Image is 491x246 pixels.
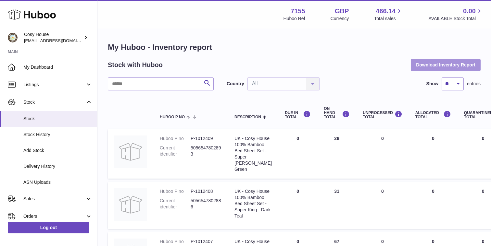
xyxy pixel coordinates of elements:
[23,116,92,122] span: Stock
[356,129,409,179] td: 0
[363,111,402,119] div: UNPROCESSED Total
[160,239,191,245] dt: Huboo P no
[374,7,403,22] a: 466.14 Total sales
[24,38,95,43] span: [EMAIL_ADDRESS][DOMAIN_NAME]
[291,7,305,16] strong: 7155
[114,135,147,168] img: product image
[278,129,317,179] td: 0
[108,61,163,69] h2: Stock with Huboo
[426,81,438,87] label: Show
[482,136,485,141] span: 0
[331,16,349,22] div: Currency
[8,33,18,42] img: info@wholesomegoods.com
[8,222,89,233] a: Log out
[160,198,191,210] dt: Current identifier
[23,179,92,185] span: ASN Uploads
[191,145,221,157] dd: 5056547802893
[24,31,82,44] div: Cosy House
[23,196,85,202] span: Sales
[278,182,317,229] td: 0
[234,188,272,219] div: UK - Cosy House 100% Bamboo Bed Sheet Set - Super King - Dark Teal
[23,132,92,138] span: Stock History
[482,189,485,194] span: 0
[191,135,221,142] dd: P-1012409
[191,198,221,210] dd: 5056547802886
[374,16,403,22] span: Total sales
[191,188,221,194] dd: P-1012408
[415,111,451,119] div: ALLOCATED Total
[285,111,311,119] div: DUE IN TOTAL
[317,129,356,179] td: 28
[376,7,396,16] span: 466.14
[23,163,92,170] span: Delivery History
[160,135,191,142] dt: Huboo P no
[411,59,481,71] button: Download Inventory Report
[356,182,409,229] td: 0
[324,107,350,120] div: ON HAND Total
[227,81,244,87] label: Country
[160,188,191,194] dt: Huboo P no
[23,147,92,154] span: Add Stock
[428,7,483,22] a: 0.00 AVAILABLE Stock Total
[23,82,85,88] span: Listings
[409,129,458,179] td: 0
[160,115,185,119] span: Huboo P no
[463,7,476,16] span: 0.00
[409,182,458,229] td: 0
[467,81,481,87] span: entries
[428,16,483,22] span: AVAILABLE Stock Total
[23,64,92,70] span: My Dashboard
[108,42,481,53] h1: My Huboo - Inventory report
[23,99,85,105] span: Stock
[283,16,305,22] div: Huboo Ref
[23,213,85,219] span: Orders
[234,135,272,172] div: UK - Cosy House 100% Bamboo Bed Sheet Set - Super [PERSON_NAME] Green
[114,188,147,221] img: product image
[160,145,191,157] dt: Current identifier
[191,239,221,245] dd: P-1012407
[234,115,261,119] span: Description
[335,7,349,16] strong: GBP
[482,239,485,244] span: 0
[317,182,356,229] td: 31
